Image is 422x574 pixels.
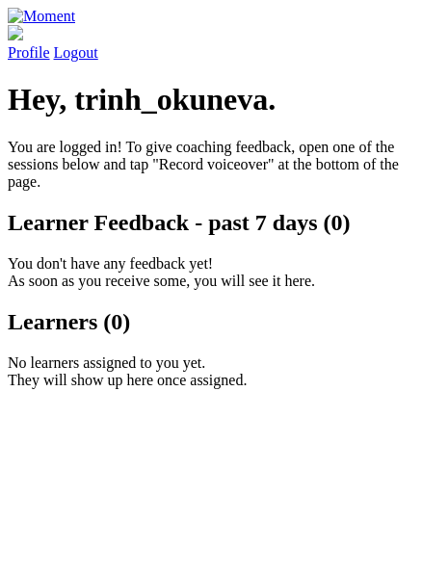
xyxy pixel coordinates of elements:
[8,354,414,389] p: No learners assigned to you yet. They will show up here once assigned.
[54,44,98,61] a: Logout
[8,25,414,61] a: Profile
[8,8,75,25] img: Moment
[8,82,414,117] h1: Hey, trinh_okuneva.
[8,210,414,236] h2: Learner Feedback - past 7 days (0)
[8,255,414,290] p: You don't have any feedback yet! As soon as you receive some, you will see it here.
[8,25,23,40] img: default_avatar-b4e2223d03051bc43aaaccfb402a43260a3f17acc7fafc1603fdf008d6cba3c9.png
[8,309,414,335] h2: Learners (0)
[8,139,414,191] p: You are logged in! To give coaching feedback, open one of the sessions below and tap "Record voic...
